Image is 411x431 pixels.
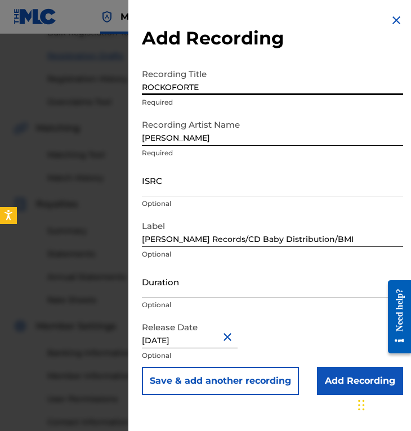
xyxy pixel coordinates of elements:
p: Optional [142,300,403,310]
p: Required [142,97,403,107]
div: Drag [358,388,365,422]
span: Member [120,10,160,23]
p: Optional [142,199,403,209]
input: Add Recording [317,367,403,395]
p: Optional [142,249,403,259]
p: Optional [142,351,403,361]
iframe: Resource Center [379,270,411,363]
p: Required [142,148,403,158]
button: Close [221,320,238,354]
img: Top Rightsholder [100,10,114,24]
iframe: Chat Widget [355,377,411,431]
h2: Add Recording [142,27,403,50]
img: MLC Logo [14,8,57,25]
button: Save & add another recording [142,367,299,395]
